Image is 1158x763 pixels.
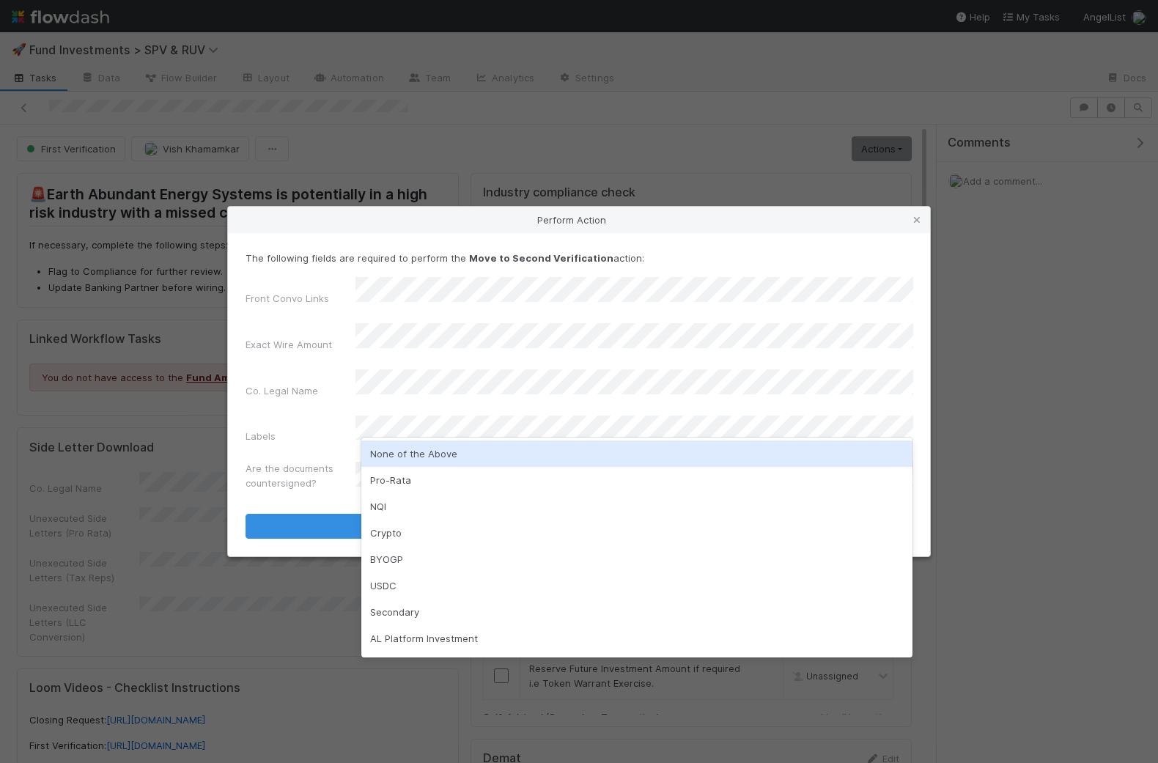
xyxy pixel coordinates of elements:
div: USDC [361,572,913,599]
label: Exact Wire Amount [246,337,332,352]
div: None of the Above [361,441,913,467]
label: Are the documents countersigned? [246,461,355,490]
label: Front Convo Links [246,291,329,306]
label: Co. Legal Name [246,383,318,398]
div: Pro-Rata [361,467,913,493]
label: Labels [246,429,276,443]
p: The following fields are required to perform the action: [246,251,912,265]
div: LLC/LP Investment [361,652,913,678]
button: Move to Second Verification [246,514,912,539]
div: NQI [361,493,913,520]
div: Crypto [361,520,913,546]
div: BYOGP [361,546,913,572]
div: Perform Action [228,207,930,233]
div: Secondary [361,599,913,625]
div: AL Platform Investment [361,625,913,652]
strong: Move to Second Verification [469,252,613,264]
